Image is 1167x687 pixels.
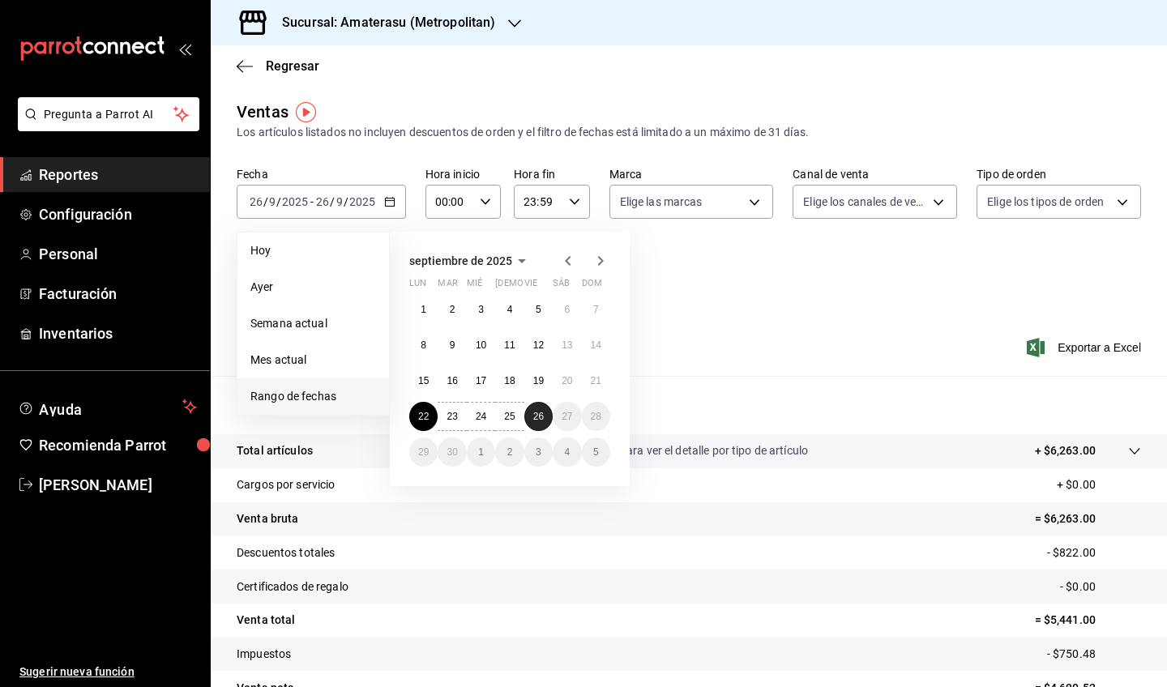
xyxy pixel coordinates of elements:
span: Inventarios [39,322,197,344]
div: Ventas [237,100,289,124]
span: / [263,195,268,208]
span: Semana actual [250,315,376,332]
abbr: 3 de septiembre de 2025 [478,304,484,315]
span: / [330,195,335,208]
input: -- [315,195,330,208]
abbr: lunes [409,278,426,295]
button: 4 de septiembre de 2025 [495,295,524,324]
abbr: 6 de septiembre de 2025 [564,304,570,315]
button: open_drawer_menu [178,42,191,55]
abbr: 26 de septiembre de 2025 [533,411,544,422]
button: 22 de septiembre de 2025 [409,402,438,431]
button: 20 de septiembre de 2025 [553,366,581,395]
button: 2 de septiembre de 2025 [438,295,466,324]
abbr: 11 de septiembre de 2025 [504,339,515,351]
abbr: 2 de octubre de 2025 [507,446,513,458]
abbr: 8 de septiembre de 2025 [421,339,426,351]
button: 26 de septiembre de 2025 [524,402,553,431]
abbr: 25 de septiembre de 2025 [504,411,515,422]
img: Tooltip marker [296,102,316,122]
abbr: 1 de octubre de 2025 [478,446,484,458]
span: Pregunta a Parrot AI [44,106,174,123]
button: 2 de octubre de 2025 [495,437,524,467]
abbr: domingo [582,278,602,295]
span: / [276,195,281,208]
label: Marca [609,169,774,180]
button: 1 de octubre de 2025 [467,437,495,467]
input: ---- [281,195,309,208]
h3: Sucursal: Amaterasu (Metropolitan) [269,13,495,32]
button: 18 de septiembre de 2025 [495,366,524,395]
p: Resumen [237,395,1141,415]
abbr: 14 de septiembre de 2025 [591,339,601,351]
abbr: 9 de septiembre de 2025 [450,339,455,351]
button: 11 de septiembre de 2025 [495,331,524,360]
button: Exportar a Excel [1030,338,1141,357]
button: Pregunta a Parrot AI [18,97,199,131]
button: 19 de septiembre de 2025 [524,366,553,395]
p: Certificados de regalo [237,578,348,595]
label: Canal de venta [793,169,957,180]
abbr: 10 de septiembre de 2025 [476,339,486,351]
div: Los artículos listados no incluyen descuentos de orden y el filtro de fechas está limitado a un m... [237,124,1141,141]
span: Regresar [266,58,319,74]
p: - $0.00 [1060,578,1141,595]
span: Elige las marcas [620,194,703,210]
abbr: 7 de septiembre de 2025 [593,304,599,315]
abbr: 28 de septiembre de 2025 [591,411,601,422]
span: - [310,195,314,208]
a: Pregunta a Parrot AI [11,117,199,134]
p: + $0.00 [1057,476,1141,493]
input: -- [268,195,276,208]
span: Mes actual [250,352,376,369]
abbr: 4 de septiembre de 2025 [507,304,513,315]
abbr: 21 de septiembre de 2025 [591,375,601,386]
p: + $6,263.00 [1035,442,1096,459]
input: ---- [348,195,376,208]
p: Da clic en la fila para ver el detalle por tipo de artículo [539,442,808,459]
label: Fecha [237,169,406,180]
span: septiembre de 2025 [409,254,512,267]
abbr: 16 de septiembre de 2025 [447,375,457,386]
button: 12 de septiembre de 2025 [524,331,553,360]
button: 3 de septiembre de 2025 [467,295,495,324]
button: 5 de septiembre de 2025 [524,295,553,324]
abbr: 5 de septiembre de 2025 [536,304,541,315]
button: 28 de septiembre de 2025 [582,402,610,431]
button: 13 de septiembre de 2025 [553,331,581,360]
span: Ayuda [39,397,176,416]
p: - $822.00 [1047,544,1141,561]
button: 23 de septiembre de 2025 [438,402,466,431]
abbr: jueves [495,278,591,295]
abbr: martes [438,278,457,295]
p: Impuestos [237,646,291,663]
abbr: 15 de septiembre de 2025 [418,375,429,386]
span: Ayer [250,279,376,296]
abbr: 20 de septiembre de 2025 [562,375,572,386]
abbr: 3 de octubre de 2025 [536,446,541,458]
button: 21 de septiembre de 2025 [582,366,610,395]
button: 29 de septiembre de 2025 [409,437,438,467]
button: 10 de septiembre de 2025 [467,331,495,360]
span: [PERSON_NAME] [39,474,197,496]
abbr: 12 de septiembre de 2025 [533,339,544,351]
button: 27 de septiembre de 2025 [553,402,581,431]
button: 6 de septiembre de 2025 [553,295,581,324]
p: Cargos por servicio [237,476,336,493]
button: 9 de septiembre de 2025 [438,331,466,360]
abbr: 29 de septiembre de 2025 [418,446,429,458]
button: 30 de septiembre de 2025 [438,437,466,467]
p: = $5,441.00 [1035,612,1141,629]
button: 24 de septiembre de 2025 [467,402,495,431]
button: 8 de septiembre de 2025 [409,331,438,360]
button: 1 de septiembre de 2025 [409,295,438,324]
abbr: sábado [553,278,570,295]
abbr: 24 de septiembre de 2025 [476,411,486,422]
abbr: 17 de septiembre de 2025 [476,375,486,386]
p: Venta total [237,612,295,629]
abbr: 13 de septiembre de 2025 [562,339,572,351]
span: Sugerir nueva función [19,664,197,681]
abbr: 30 de septiembre de 2025 [447,446,457,458]
span: Hoy [250,242,376,259]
